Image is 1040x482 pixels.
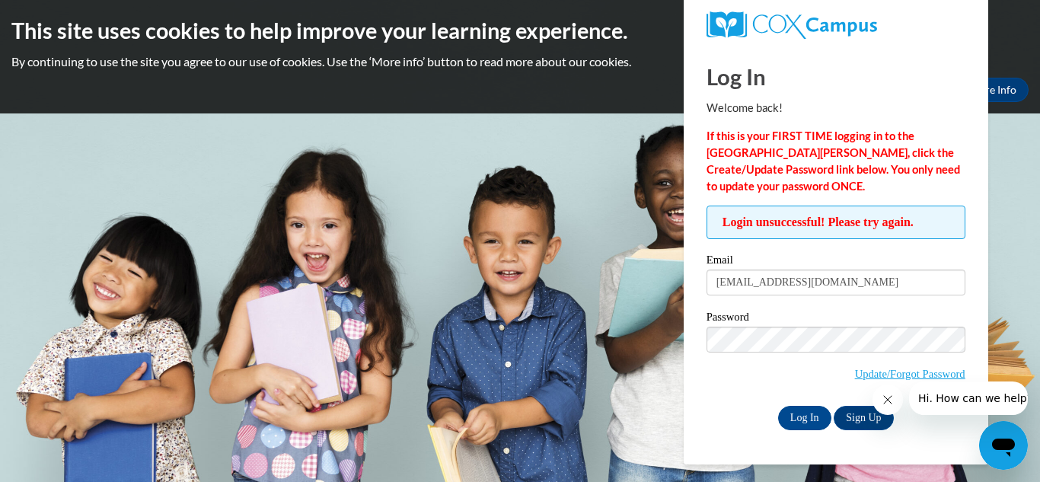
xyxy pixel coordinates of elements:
strong: If this is your FIRST TIME logging in to the [GEOGRAPHIC_DATA][PERSON_NAME], click the Create/Upd... [707,129,960,193]
img: COX Campus [707,11,877,39]
iframe: Close message [873,385,903,415]
p: Welcome back! [707,100,965,117]
a: COX Campus [707,11,965,39]
input: Log In [778,406,831,430]
a: Sign Up [834,406,893,430]
span: Login unsuccessful! Please try again. [707,206,965,239]
iframe: Message from company [909,381,1028,415]
label: Password [707,311,965,327]
h1: Log In [707,61,965,92]
a: Update/Forgot Password [855,368,965,380]
span: Hi. How can we help? [9,11,123,23]
iframe: Button to launch messaging window [979,421,1028,470]
h2: This site uses cookies to help improve your learning experience. [11,15,1029,46]
label: Email [707,254,965,270]
a: More Info [957,78,1029,102]
p: By continuing to use the site you agree to our use of cookies. Use the ‘More info’ button to read... [11,53,1029,70]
